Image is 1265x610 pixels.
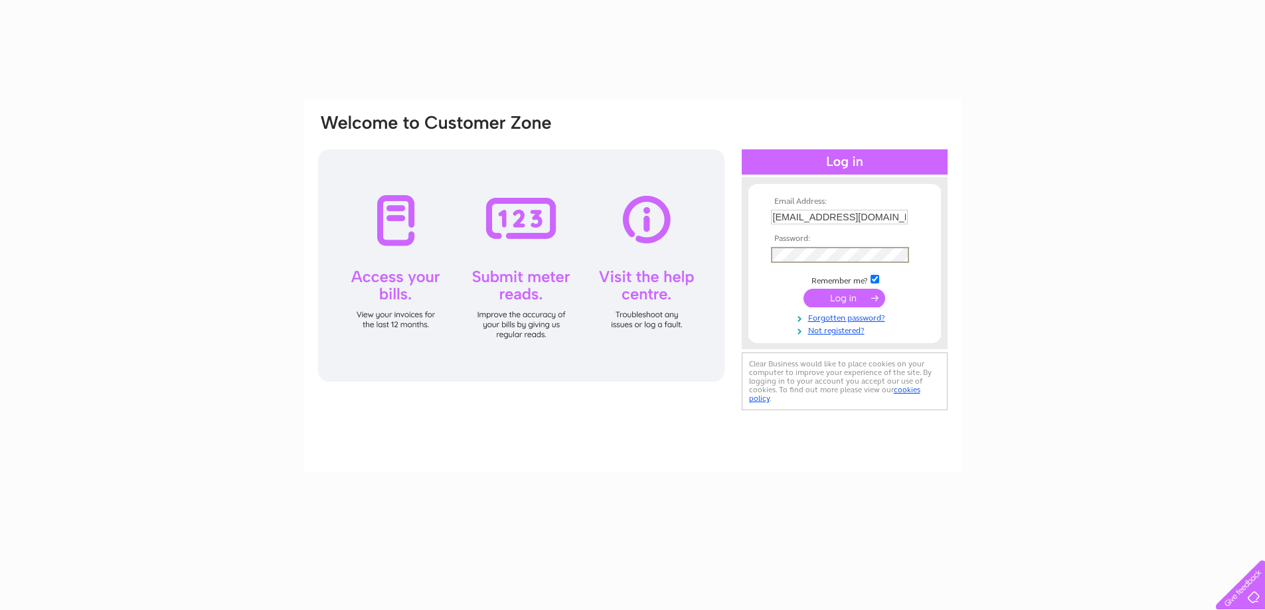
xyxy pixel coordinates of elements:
[768,197,922,206] th: Email Address:
[749,385,920,403] a: cookies policy
[742,352,948,410] div: Clear Business would like to place cookies on your computer to improve your experience of the sit...
[768,234,922,244] th: Password:
[768,273,922,286] td: Remember me?
[771,323,922,336] a: Not registered?
[803,289,885,307] input: Submit
[771,311,922,323] a: Forgotten password?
